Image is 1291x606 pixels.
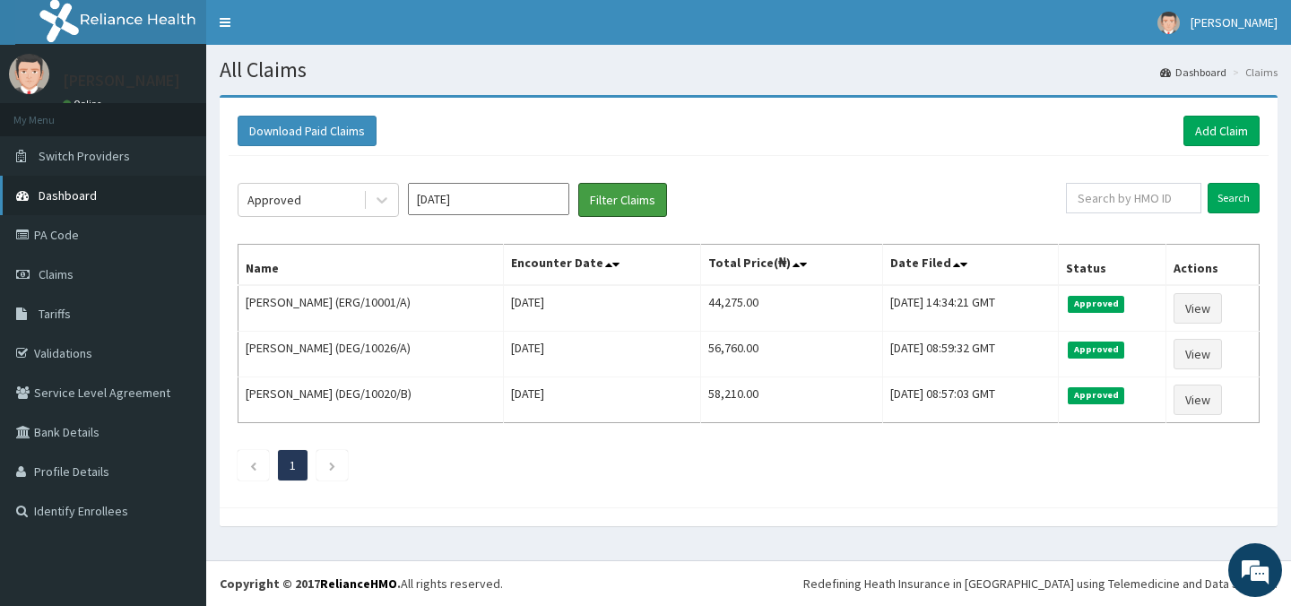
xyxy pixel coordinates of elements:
input: Search by HMO ID [1066,183,1201,213]
td: [DATE] [503,285,700,332]
th: Encounter Date [503,245,700,286]
button: Filter Claims [578,183,667,217]
button: Download Paid Claims [238,116,377,146]
td: 58,210.00 [700,377,883,423]
p: [PERSON_NAME] [63,73,180,89]
a: Online [63,98,106,110]
td: 44,275.00 [700,285,883,332]
a: View [1174,385,1222,415]
th: Status [1059,245,1166,286]
a: View [1174,339,1222,369]
div: Chat with us now [93,100,301,124]
td: [DATE] [503,377,700,423]
a: Dashboard [1160,65,1226,80]
img: User Image [1157,12,1180,34]
input: Search [1208,183,1260,213]
a: Next page [328,457,336,473]
td: 56,760.00 [700,332,883,377]
div: Approved [247,191,301,209]
td: [PERSON_NAME] (DEG/10026/A) [238,332,504,377]
span: [PERSON_NAME] [1191,14,1278,30]
td: [PERSON_NAME] (ERG/10001/A) [238,285,504,332]
span: We're online! [104,186,247,368]
textarea: Type your message and hit 'Enter' [9,411,342,473]
td: [DATE] 14:34:21 GMT [883,285,1059,332]
a: Previous page [249,457,257,473]
input: Select Month and Year [408,183,569,215]
h1: All Claims [220,58,1278,82]
div: Minimize live chat window [294,9,337,52]
th: Name [238,245,504,286]
th: Total Price(₦) [700,245,883,286]
span: Approved [1068,342,1124,358]
td: [PERSON_NAME] (DEG/10020/B) [238,377,504,423]
span: Claims [39,266,74,282]
li: Claims [1228,65,1278,80]
span: Switch Providers [39,148,130,164]
footer: All rights reserved. [206,560,1291,606]
a: Add Claim [1183,116,1260,146]
span: Approved [1068,387,1124,403]
img: User Image [9,54,49,94]
div: Redefining Heath Insurance in [GEOGRAPHIC_DATA] using Telemedicine and Data Science! [803,575,1278,593]
th: Actions [1165,245,1259,286]
td: [DATE] 08:59:32 GMT [883,332,1059,377]
td: [DATE] [503,332,700,377]
th: Date Filed [883,245,1059,286]
img: d_794563401_company_1708531726252_794563401 [33,90,73,134]
span: Tariffs [39,306,71,322]
a: Page 1 is your current page [290,457,296,473]
a: RelianceHMO [320,576,397,592]
span: Dashboard [39,187,97,203]
a: View [1174,293,1222,324]
span: Approved [1068,296,1124,312]
strong: Copyright © 2017 . [220,576,401,592]
td: [DATE] 08:57:03 GMT [883,377,1059,423]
